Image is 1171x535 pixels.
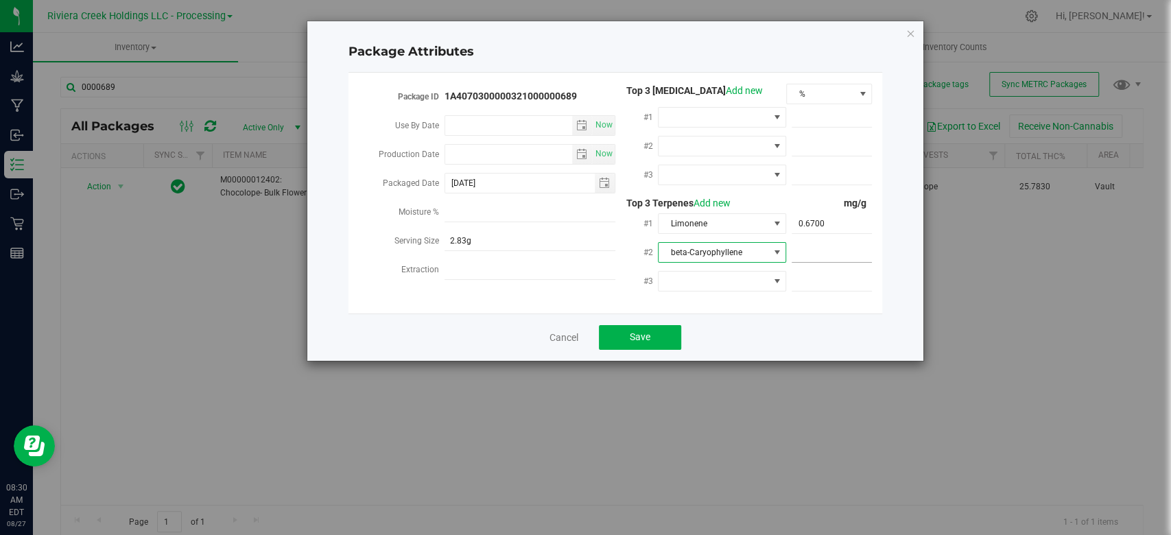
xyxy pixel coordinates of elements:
label: #1 [643,211,658,236]
label: Extraction [401,257,445,282]
button: Save [599,325,681,350]
span: select [572,116,592,135]
span: Save [630,331,650,342]
label: #1 [643,105,658,130]
strong: 1A4070300000321000000689 [445,91,577,102]
a: Add new [726,85,763,96]
label: Use By Date [395,113,445,138]
span: mg/g [844,198,872,209]
span: select [592,145,615,164]
span: select [592,116,615,135]
label: #3 [643,269,658,294]
label: Production Date [379,142,445,167]
label: #2 [643,240,658,265]
label: Packaged Date [383,171,445,195]
a: Add new [694,198,731,209]
span: select [595,174,615,193]
iframe: Resource center [14,425,55,466]
h4: Package Attributes [348,43,882,61]
span: Top 3 Terpenes [615,198,731,209]
span: Set Current date [593,144,616,164]
input: 0.6700 [792,214,872,233]
span: % [787,84,854,104]
span: select [572,145,592,164]
span: Top 3 [MEDICAL_DATA] [615,85,763,96]
label: #3 [643,163,658,187]
label: Serving Size [394,228,445,253]
span: Limonene [659,214,768,233]
button: Close modal [906,25,915,41]
label: Moisture % [399,200,445,224]
span: Set Current date [593,115,616,135]
span: NO DATA FOUND [658,107,786,128]
span: NO DATA FOUND [658,165,786,185]
span: NO DATA FOUND [658,136,786,156]
strong: Package ID [398,92,439,102]
span: beta-Caryophyllene [659,243,768,262]
a: Cancel [549,331,578,344]
label: #2 [643,134,658,158]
